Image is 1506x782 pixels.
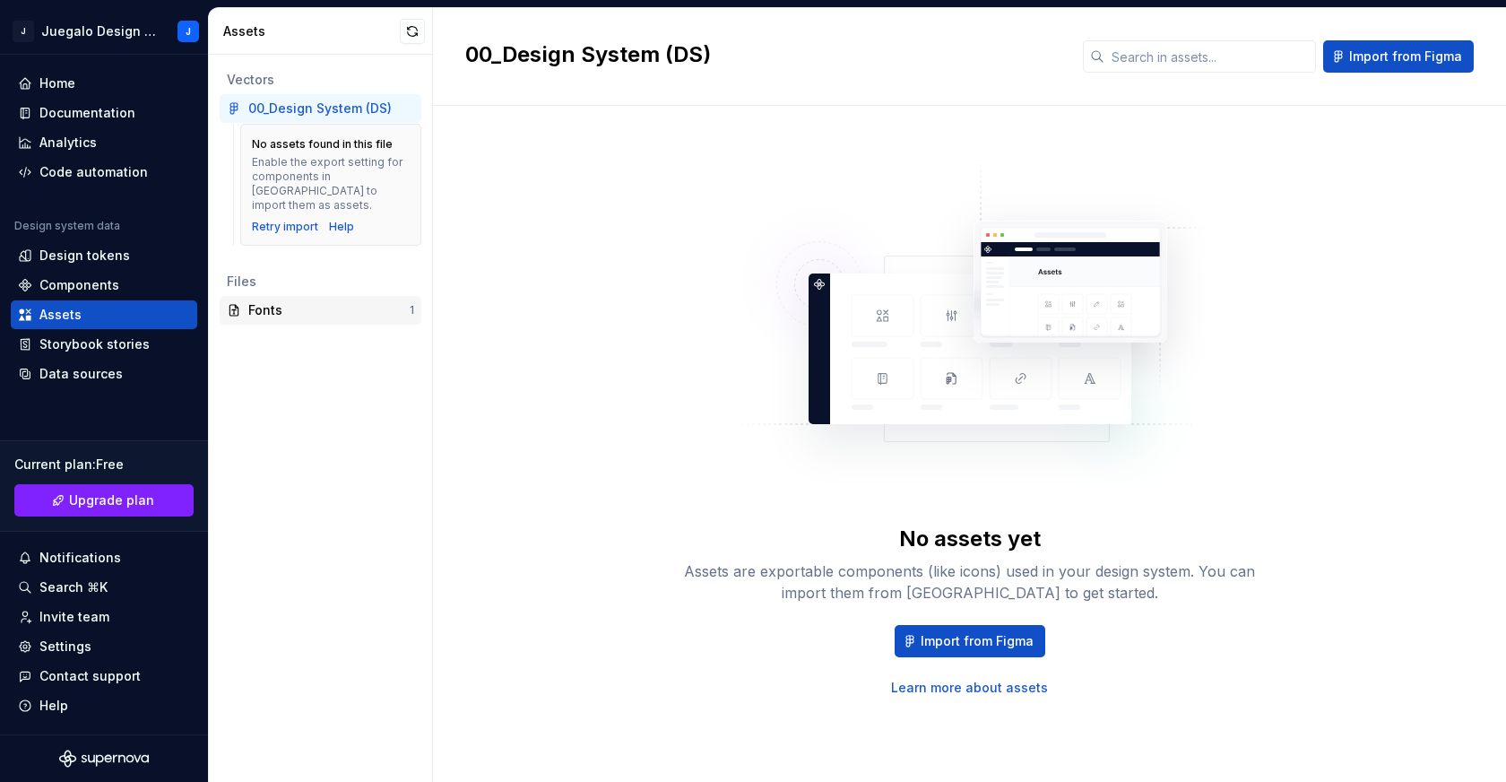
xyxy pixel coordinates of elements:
a: Storybook stories [11,330,197,359]
a: Data sources [11,360,197,388]
div: Notifications [39,549,121,567]
div: 00_Design System (DS) [248,100,392,117]
button: Help [11,691,197,720]
div: Analytics [39,134,97,152]
div: Components [39,276,119,294]
button: Notifications [11,543,197,572]
div: Design system data [14,219,120,233]
svg: Supernova Logo [59,750,149,768]
a: Upgrade plan [14,484,194,517]
div: Assets are exportable components (like icons) used in your design system. You can import them fro... [683,560,1257,604]
a: Home [11,69,197,98]
div: No assets yet [899,525,1041,553]
a: Help [329,220,354,234]
a: Learn more about assets [891,679,1048,697]
a: Design tokens [11,241,197,270]
a: Analytics [11,128,197,157]
div: Assets [223,22,400,40]
div: Storybook stories [39,335,150,353]
div: Help [39,697,68,715]
div: Settings [39,638,91,656]
a: Assets [11,300,197,329]
div: Fonts [248,301,410,319]
span: Import from Figma [1349,48,1462,65]
a: Settings [11,632,197,661]
a: 00_Design System (DS) [220,94,421,123]
button: JJuegalo Design SystemJ [4,12,204,50]
button: Retry import [252,220,318,234]
button: Import from Figma [1323,40,1474,73]
div: J [186,24,191,39]
button: Search ⌘K [11,573,197,602]
div: Code automation [39,163,148,181]
h2: 00_Design System (DS) [465,40,1061,69]
div: Enable the export setting for components in [GEOGRAPHIC_DATA] to import them as assets. [252,155,410,213]
div: Files [227,273,414,291]
div: Vectors [227,71,414,89]
button: Contact support [11,662,197,691]
div: Design tokens [39,247,130,265]
a: Code automation [11,158,197,187]
span: Import from Figma [921,632,1034,650]
div: 1 [410,303,414,317]
div: J [13,21,34,42]
a: Components [11,271,197,300]
input: Search in assets... [1104,40,1316,73]
div: No assets found in this file [252,137,393,152]
div: Home [39,74,75,92]
div: Documentation [39,104,135,122]
div: Current plan : Free [14,456,194,474]
div: Search ⌘K [39,578,108,596]
button: Import from Figma [895,625,1045,657]
a: Invite team [11,603,197,631]
div: Assets [39,306,82,324]
div: Invite team [39,608,109,626]
div: Contact support [39,667,141,685]
span: Upgrade plan [69,491,154,509]
div: Juegalo Design System [41,22,156,40]
a: Fonts1 [220,296,421,325]
a: Documentation [11,99,197,127]
div: Data sources [39,365,123,383]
